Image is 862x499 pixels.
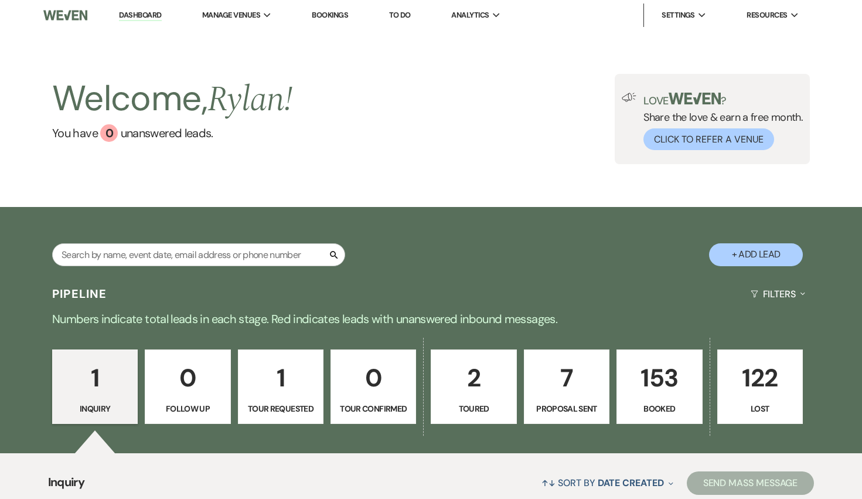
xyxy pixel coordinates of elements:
p: 7 [531,358,602,398]
span: Date Created [598,477,664,489]
p: Booked [624,402,694,415]
div: Share the love & earn a free month. [636,93,803,150]
p: Tour Confirmed [338,402,408,415]
img: Weven Logo [43,3,87,28]
a: 1Tour Requested [238,349,323,425]
button: + Add Lead [709,243,803,266]
p: Love ? [643,93,803,106]
a: 0Follow Up [145,349,230,425]
span: Analytics [451,9,489,21]
a: Bookings [312,10,348,20]
p: Proposal Sent [531,402,602,415]
img: weven-logo-green.svg [669,93,721,104]
p: Tour Requested [246,402,316,415]
button: Send Mass Message [687,471,815,495]
a: You have 0 unanswered leads. [52,124,292,142]
h2: Welcome, [52,74,292,124]
p: 2 [438,358,509,398]
h3: Pipeline [52,286,107,302]
p: Lost [725,402,795,415]
p: 122 [725,358,795,398]
p: 153 [624,358,694,398]
input: Search by name, event date, email address or phone number [52,243,345,266]
a: 153Booked [616,349,702,425]
a: To Do [389,10,411,20]
div: 0 [100,124,118,142]
p: 0 [152,358,223,398]
span: Rylan ! [207,73,292,127]
p: Toured [438,402,509,415]
span: ↑↓ [541,477,556,489]
button: Click to Refer a Venue [643,128,774,150]
button: Sort By Date Created [537,467,677,498]
p: 1 [246,358,316,398]
p: 0 [338,358,408,398]
span: Resources [747,9,787,21]
span: Manage Venues [202,9,260,21]
a: 0Tour Confirmed [331,349,416,425]
a: 2Toured [431,349,516,425]
span: Inquiry [48,473,85,498]
button: Filters [746,279,810,310]
p: 1 [60,358,130,398]
span: Settings [662,9,695,21]
p: Numbers indicate total leads in each stage. Red indicates leads with unanswered inbound messages. [9,310,853,328]
a: 122Lost [717,349,803,425]
a: Dashboard [119,10,161,21]
img: loud-speaker-illustration.svg [622,93,636,102]
p: Follow Up [152,402,223,415]
a: 7Proposal Sent [524,349,609,425]
p: Inquiry [60,402,130,415]
a: 1Inquiry [52,349,138,425]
